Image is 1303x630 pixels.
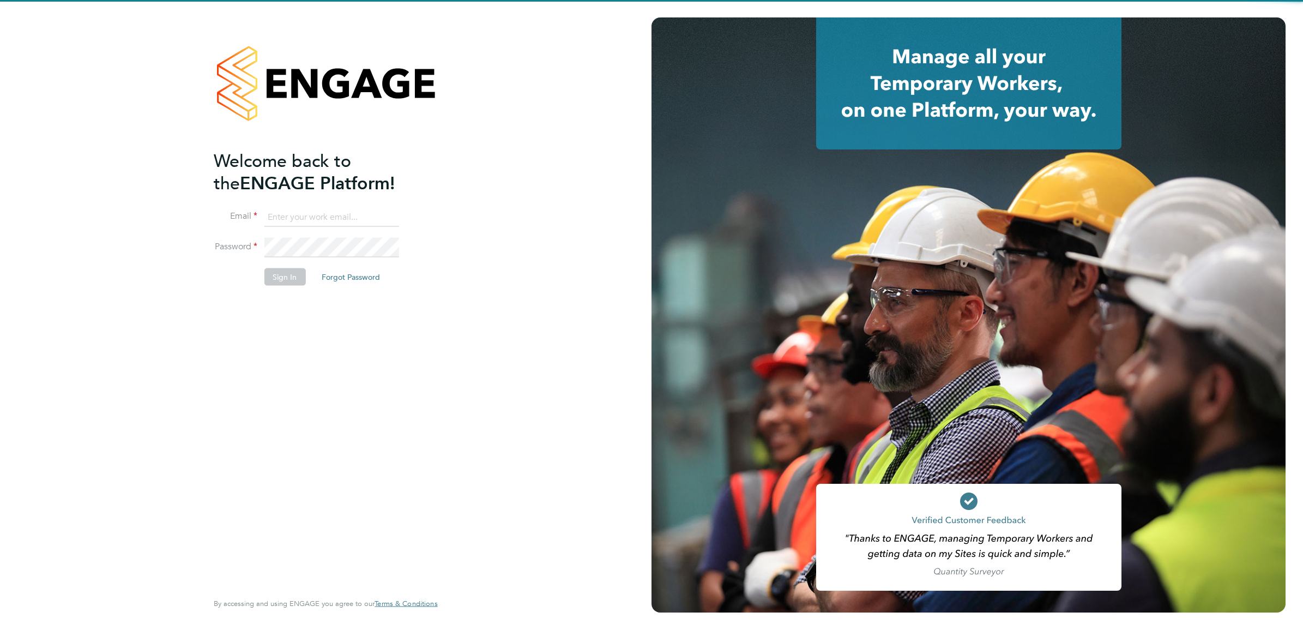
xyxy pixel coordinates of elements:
span: Welcome back to the [214,150,351,194]
button: Sign In [264,268,305,286]
button: Forgot Password [313,268,389,286]
input: Enter your work email... [264,207,399,227]
label: Email [214,211,257,222]
a: Terms & Conditions [375,599,437,608]
span: By accessing and using ENGAGE you agree to our [214,599,437,608]
label: Password [214,241,257,253]
h2: ENGAGE Platform! [214,149,426,194]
